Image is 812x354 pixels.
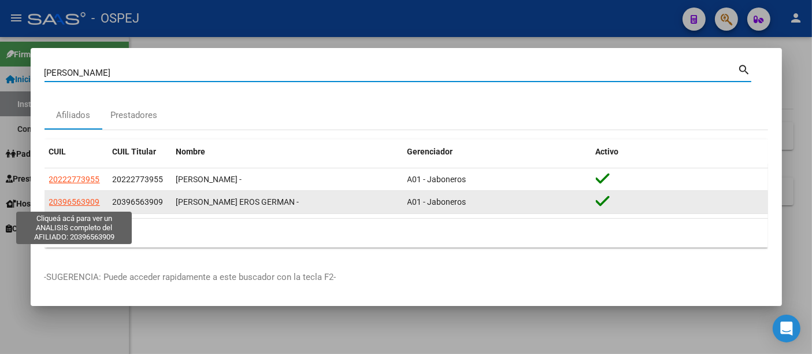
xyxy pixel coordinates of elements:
span: 20396563909 [49,197,100,207]
p: -SUGERENCIA: Puede acceder rapidamente a este buscador con la tecla F2- [45,271,768,284]
span: CUIL [49,147,66,156]
datatable-header-cell: CUIL [45,139,108,164]
span: Gerenciador [407,147,453,156]
span: 20396563909 [113,197,164,207]
datatable-header-cell: Gerenciador [403,139,591,164]
span: A01 - Jaboneros [407,175,466,184]
span: CUIL Titular [113,147,157,156]
span: Activo [596,147,619,156]
span: 20222773955 [113,175,164,184]
datatable-header-cell: Nombre [172,139,403,164]
span: 20222773955 [49,175,100,184]
div: Afiliados [56,109,90,122]
div: Prestadores [111,109,158,122]
div: [PERSON_NAME] - [176,173,398,186]
mat-icon: search [738,62,751,76]
span: Nombre [176,147,206,156]
span: A01 - Jaboneros [407,197,466,207]
div: Open Intercom Messenger [773,315,800,342]
div: 2 total [45,219,768,248]
div: [PERSON_NAME] EROS GERMAN - [176,196,398,209]
datatable-header-cell: Activo [591,139,768,164]
datatable-header-cell: CUIL Titular [108,139,172,164]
